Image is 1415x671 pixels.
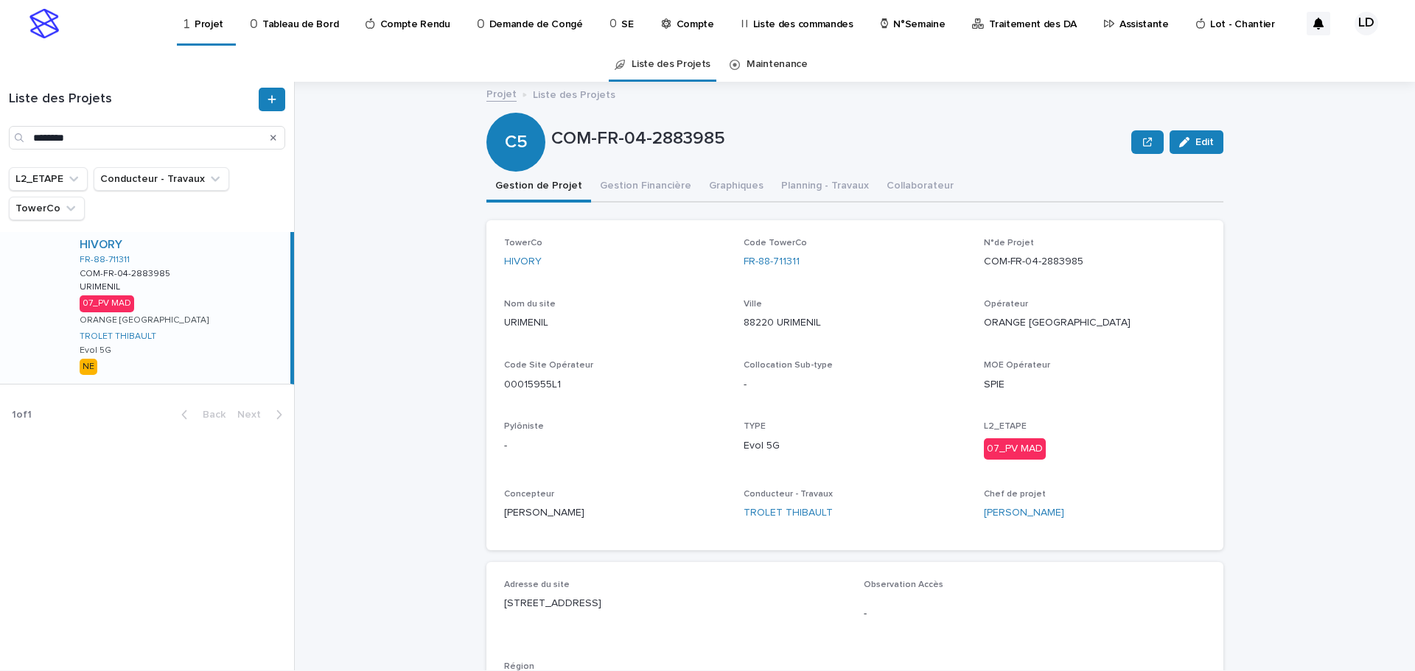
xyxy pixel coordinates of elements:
[80,315,209,326] p: ORANGE [GEOGRAPHIC_DATA]
[984,422,1027,431] span: L2_ETAPE
[984,254,1206,270] p: COM-FR-04-2883985
[744,505,833,521] a: TROLET THIBAULT
[984,377,1206,393] p: SPIE
[984,490,1046,499] span: Chef de projet
[744,377,965,393] p: -
[80,266,173,279] p: COM-FR-04-2883985
[80,238,122,252] a: HIVORY
[80,279,123,292] p: URIMENIL
[744,361,833,370] span: Collocation Sub-type
[237,410,270,420] span: Next
[9,126,285,150] input: Search
[80,255,130,265] a: FR-88-711311
[744,254,800,270] a: FR-88-711311
[504,596,846,611] p: [STREET_ADDRESS]
[533,85,615,102] p: Liste des Projets
[80,345,111,356] p: Evol 5G
[878,172,962,203] button: Collaborateur
[1170,130,1223,154] button: Edit
[747,47,808,82] a: Maintenance
[504,315,726,331] p: URIMENIL
[80,331,156,342] a: TROLET THIBAULT
[9,167,88,191] button: L2_ETAPE
[984,361,1050,370] span: MOE Opérateur
[231,408,294,421] button: Next
[744,315,965,331] p: 88220 URIMENIL
[504,662,534,671] span: Région
[504,580,570,589] span: Adresse du site
[864,580,943,589] span: Observation Accès
[486,72,545,152] div: C5
[504,505,726,521] p: [PERSON_NAME]
[591,172,700,203] button: Gestion Financière
[486,85,517,102] a: Projet
[744,300,762,309] span: Ville
[984,438,1046,460] div: 07_PV MAD
[772,172,878,203] button: Planning - Travaux
[504,361,593,370] span: Code Site Opérateur
[94,167,229,191] button: Conducteur - Travaux
[29,9,59,38] img: stacker-logo-s-only.png
[504,254,542,270] a: HIVORY
[504,422,544,431] span: Pylôniste
[504,438,726,454] p: -
[700,172,772,203] button: Graphiques
[632,47,710,82] a: Liste des Projets
[504,300,556,309] span: Nom du site
[984,300,1028,309] span: Opérateur
[80,359,97,375] div: NE
[170,408,231,421] button: Back
[984,315,1206,331] p: ORANGE [GEOGRAPHIC_DATA]
[504,239,542,247] span: TowerCo
[984,505,1064,521] a: [PERSON_NAME]
[744,490,833,499] span: Conducteur - Travaux
[744,239,807,247] span: Code TowerCo
[486,172,591,203] button: Gestion de Projet
[1195,137,1214,147] span: Edit
[744,422,766,431] span: TYPE
[744,438,965,454] p: Evol 5G
[1355,12,1378,35] div: LD
[9,197,85,220] button: TowerCo
[9,91,256,108] h1: Liste des Projets
[504,490,554,499] span: Concepteur
[80,295,134,312] div: 07_PV MAD
[504,377,726,393] p: 00015955L1
[194,410,226,420] span: Back
[864,606,1206,622] p: -
[984,239,1034,247] span: N°de Projet
[551,128,1125,150] p: COM-FR-04-2883985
